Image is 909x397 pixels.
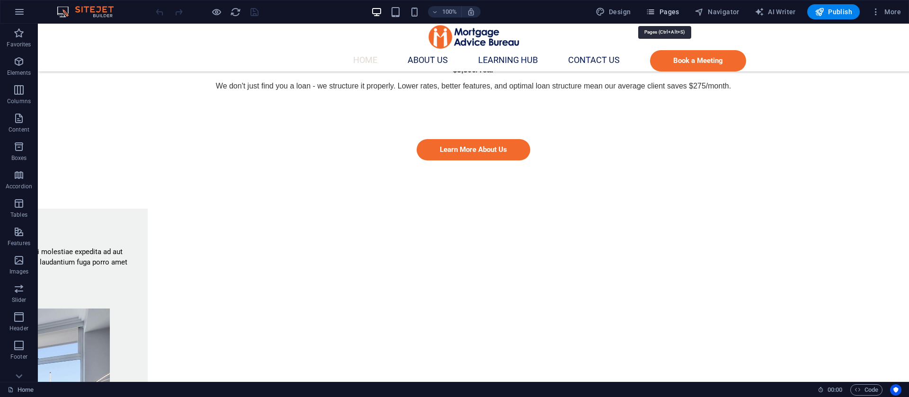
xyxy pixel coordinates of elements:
[9,126,29,133] p: Content
[9,325,28,332] p: Header
[815,7,852,17] span: Publish
[12,296,27,304] p: Slider
[871,7,901,17] span: More
[691,4,743,19] button: Navigator
[751,4,800,19] button: AI Writer
[592,4,635,19] button: Design
[646,7,679,17] span: Pages
[890,384,901,396] button: Usercentrics
[6,183,32,190] p: Accordion
[7,69,31,77] p: Elements
[428,6,462,18] button: 100%
[211,6,222,18] button: Click here to leave preview mode and continue editing
[442,6,457,18] h6: 100%
[8,384,34,396] a: Click to cancel selection. Double-click to open Pages
[8,239,30,247] p: Features
[850,384,882,396] button: Code
[230,7,241,18] i: Reload page
[818,384,843,396] h6: Session time
[10,353,27,361] p: Footer
[596,7,631,17] span: Design
[54,6,125,18] img: Editor Logo
[9,268,29,275] p: Images
[7,97,31,105] p: Columns
[230,6,241,18] button: reload
[855,384,878,396] span: Code
[867,4,905,19] button: More
[11,154,27,162] p: Boxes
[834,386,836,393] span: :
[807,4,860,19] button: Publish
[828,384,842,396] span: 00 00
[467,8,475,16] i: On resize automatically adjust zoom level to fit chosen device.
[7,41,31,48] p: Favorites
[755,7,796,17] span: AI Writer
[695,7,740,17] span: Navigator
[592,4,635,19] div: Design (Ctrl+Alt+Y)
[10,211,27,219] p: Tables
[642,4,683,19] button: Pages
